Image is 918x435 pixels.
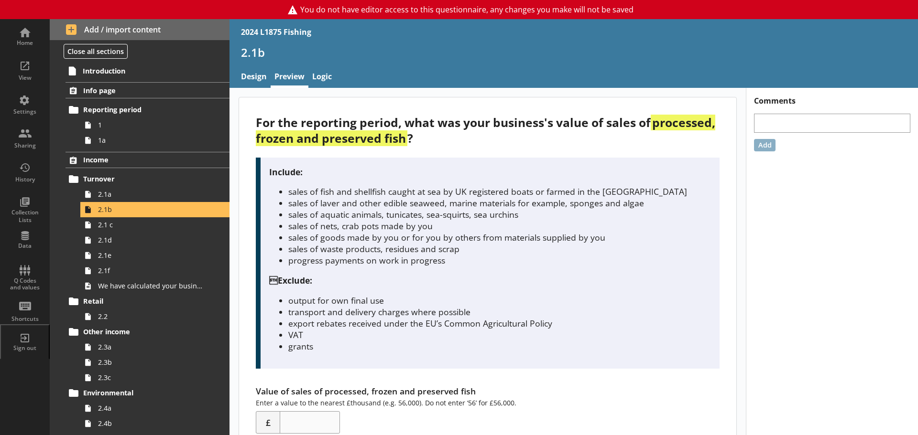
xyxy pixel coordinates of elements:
[70,294,229,324] li: Retail2.2
[271,67,308,88] a: Preview
[66,82,229,98] a: Info page
[80,233,229,248] a: 2.1d
[65,63,229,78] a: Introduction
[98,235,205,244] span: 2.1d
[288,232,711,243] li: sales of goods made by you or for you by others from materials supplied by you
[98,266,205,275] span: 2.1f
[8,277,42,291] div: Q Codes and values
[237,67,271,88] a: Design
[8,242,42,250] div: Data
[83,388,201,397] span: Environmental
[66,102,229,117] a: Reporting period
[80,117,229,133] a: 1
[98,281,205,290] span: We have calculated your business's total turnover for the reporting period to be [total]. Is that...
[98,205,205,214] span: 2.1b
[80,370,229,385] a: 2.3c
[80,263,229,278] a: 2.1f
[288,243,711,255] li: sales of waste products, residues and scrap
[64,44,128,59] button: Close all sections
[80,217,229,233] a: 2.1 c
[8,209,42,223] div: Collection Lists
[288,295,711,306] li: output for own final use
[308,67,336,88] a: Logic
[83,174,201,183] span: Turnover
[80,416,229,431] a: 2.4b
[80,133,229,148] a: 1a
[80,309,229,324] a: 2.2
[70,102,229,148] li: Reporting period11a
[83,105,201,114] span: Reporting period
[66,152,229,168] a: Income
[8,344,42,352] div: Sign out
[80,340,229,355] a: 2.3a
[98,373,205,382] span: 2.3c
[83,297,201,306] span: Retail
[256,115,719,146] div: For the reporting period, what was your business's value of sales of ?
[269,275,312,286] strong: Exclude:
[66,24,214,35] span: Add / import content
[288,186,711,197] li: sales of fish and shellfish caught at sea by UK registered boats or farmed in the [GEOGRAPHIC_DATA]
[746,88,918,106] h1: Comments
[241,27,311,37] div: 2024 L1875 Fishing
[288,329,711,340] li: VAT
[80,187,229,202] a: 2.1a
[83,66,201,75] span: Introduction
[288,197,711,209] li: sales of laver and other edible seaweed, marine materials for example, sponges and algae
[98,220,205,229] span: 2.1 c
[50,152,229,431] li: IncomeTurnover2.1a2.1b2.1 c2.1d2.1e2.1fWe have calculated your business's total turnover for the ...
[80,202,229,217] a: 2.1b
[8,74,42,82] div: View
[80,278,229,294] a: We have calculated your business's total turnover for the reporting period to be [total]. Is that...
[66,171,229,187] a: Turnover
[50,19,229,40] button: Add / import content
[256,115,715,146] strong: processed, frozen and preserved fish
[288,209,711,220] li: sales of aquatic animals, tunicates, sea-squirts, sea urchins
[70,324,229,385] li: Other income2.3a2.3b2.3c
[288,340,711,352] li: grants
[66,294,229,309] a: Retail
[80,248,229,263] a: 2.1e
[70,385,229,431] li: Environmental2.4a2.4b
[70,171,229,294] li: Turnover2.1a2.1b2.1 c2.1d2.1e2.1fWe have calculated your business's total turnover for the report...
[98,120,205,129] span: 1
[50,82,229,148] li: Info pageReporting period11a
[98,136,205,145] span: 1a
[66,385,229,401] a: Environmental
[98,403,205,413] span: 2.4a
[83,86,201,95] span: Info page
[8,39,42,47] div: Home
[98,312,205,321] span: 2.2
[80,355,229,370] a: 2.3b
[288,220,711,232] li: sales of nets, crab pots made by you
[288,255,711,266] li: progress payments on work in progress
[8,108,42,116] div: Settings
[83,155,201,164] span: Income
[8,142,42,149] div: Sharing
[66,324,229,340] a: Other income
[83,327,201,336] span: Other income
[241,45,907,60] h1: 2.1b
[98,251,205,260] span: 2.1e
[288,318,711,329] li: export rebates received under the EU’s Common Agricultural Policy
[98,190,205,199] span: 2.1a
[98,358,205,367] span: 2.3b
[98,342,205,351] span: 2.3a
[98,419,205,428] span: 2.4b
[8,176,42,183] div: History
[288,306,711,318] li: transport and delivery charges where possible
[8,315,42,323] div: Shortcuts
[80,401,229,416] a: 2.4a
[269,166,303,178] strong: Include:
